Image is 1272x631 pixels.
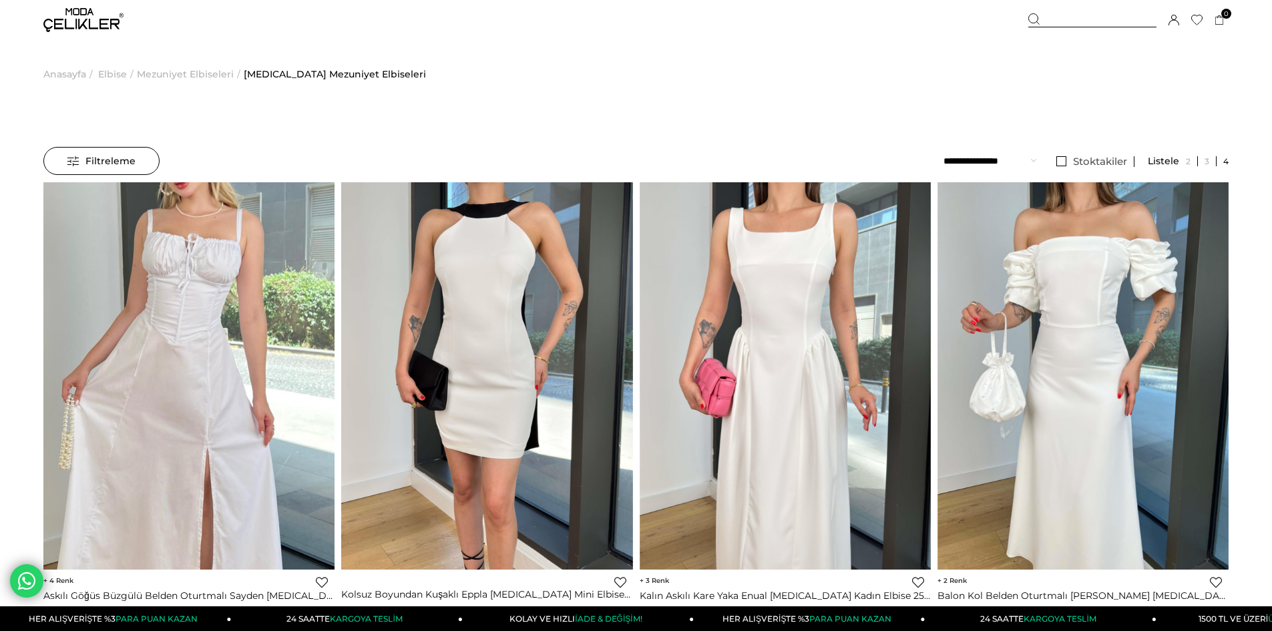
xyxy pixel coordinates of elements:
span: 4 [43,576,73,585]
img: Kolsuz Boyundan Kuşaklı Eppla Beyaz Mini Elbise 25Y524 [341,182,632,570]
span: Filtreleme [67,148,136,174]
img: Askılı Göğüs Büzgülü Belden Oturtmalı Sayden Beyaz Kadın Elbise 25Y528 [43,178,335,574]
a: Kolsuz Boyundan Kuşaklı Eppla [MEDICAL_DATA] Mini Elbise 25Y524 [341,588,632,600]
a: Stoktakiler [1050,156,1134,167]
span: ₺1.199,99 [341,605,389,618]
span: ₺600,00 [395,605,441,618]
a: HER ALIŞVERİŞTE %3PARA PUAN KAZAN [694,606,925,631]
li: > [137,40,244,108]
img: Balon Kol Belden Oturtmalı Engle Beyaz Kadın Elbise 25Y521 [937,182,1229,570]
a: Favorilere Ekle [1210,576,1222,588]
a: 24 SAATTEKARGOYA TESLİM [925,606,1156,631]
span: 3 [640,576,669,585]
span: PARA PUAN KAZAN [809,614,891,624]
span: KARGOYA TESLİM [1024,614,1096,624]
a: Favorilere Ekle [316,576,328,588]
a: Mezuniyet Elbiseleri [137,40,234,108]
span: İADE & DEĞİŞİM! [575,614,642,624]
a: 24 SAATTEKARGOYA TESLİM [232,606,463,631]
a: KOLAY VE HIZLIİADE & DEĞİŞİM! [463,606,694,631]
span: PARA PUAN KAZAN [116,614,198,624]
a: Askılı Göğüs Büzgülü Belden Oturtmalı Sayden [MEDICAL_DATA] Kadın Elbise 25Y528 [43,590,335,602]
a: Balon Kol Belden Oturtmalı [PERSON_NAME] [MEDICAL_DATA] Kadın Elbise 25Y521 [937,590,1229,602]
a: Anasayfa [43,40,86,108]
img: Kalın Askılı Kare Yaka Enual Beyaz Kadın Elbise 25Y522 [640,182,931,570]
li: > [98,40,137,108]
a: Kalın Askılı Kare Yaka Enual [MEDICAL_DATA] Kadın Elbise 25Y522 [640,590,931,602]
span: 0 [1221,9,1231,19]
li: > [43,40,96,108]
a: [MEDICAL_DATA] Mezuniyet Elbiseleri [244,40,426,108]
a: 0 [1215,15,1225,25]
a: Elbise [98,40,127,108]
a: Favorilere Ekle [912,576,924,588]
span: Stoktakiler [1073,155,1127,168]
a: Favorilere Ekle [614,576,626,588]
span: 2 [937,576,967,585]
span: KARGOYA TESLİM [330,614,402,624]
img: logo [43,8,124,32]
